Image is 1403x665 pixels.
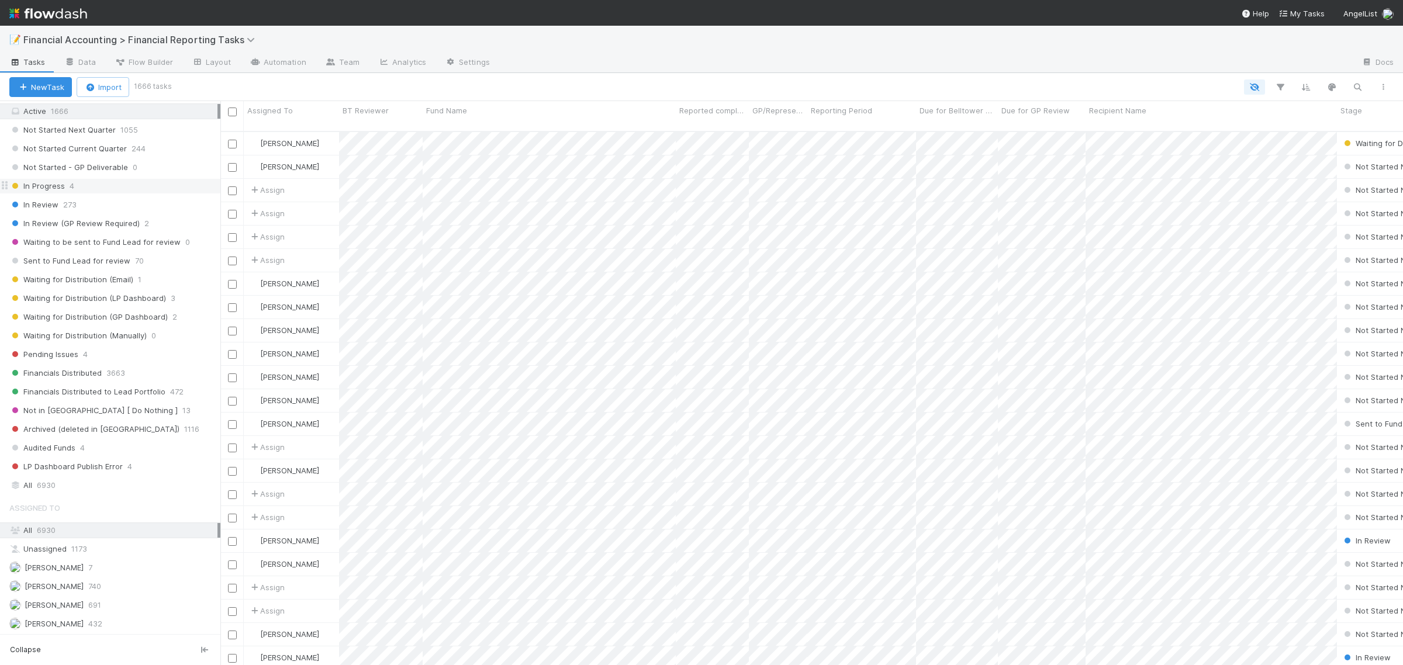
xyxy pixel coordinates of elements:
[249,653,258,662] img: avatar_030f5503-c087-43c2-95d1-dd8963b2926c.png
[9,254,130,268] span: Sent to Fund Lead for review
[248,348,319,359] div: [PERSON_NAME]
[752,105,804,116] span: GP/Representative wants to review
[248,254,285,266] span: Assign
[426,105,467,116] span: Fund Name
[88,560,92,575] span: 7
[88,579,101,594] span: 740
[249,536,258,545] img: avatar_030f5503-c087-43c2-95d1-dd8963b2926c.png
[63,198,77,212] span: 273
[228,560,237,569] input: Toggle Row Selected
[249,466,258,475] img: avatar_030f5503-c087-43c2-95d1-dd8963b2926c.png
[228,514,237,522] input: Toggle Row Selected
[249,279,258,288] img: avatar_8d06466b-a936-4205-8f52-b0cc03e2a179.png
[70,179,74,193] span: 4
[51,106,68,116] span: 1666
[228,397,237,406] input: Toggle Row Selected
[249,349,258,358] img: avatar_8d06466b-a936-4205-8f52-b0cc03e2a179.png
[260,559,319,569] span: [PERSON_NAME]
[228,140,237,148] input: Toggle Row Selected
[228,210,237,219] input: Toggle Row Selected
[80,441,85,455] span: 4
[1352,54,1403,72] a: Docs
[1382,8,1394,20] img: avatar_8d06466b-a936-4205-8f52-b0cc03e2a179.png
[249,302,258,311] img: avatar_8d06466b-a936-4205-8f52-b0cc03e2a179.png
[9,123,116,137] span: Not Started Next Quarter
[249,629,258,639] img: avatar_e5ec2f5b-afc7-4357-8cf1-2139873d70b1.png
[260,325,319,335] span: [PERSON_NAME]
[228,108,237,116] input: Toggle All Rows Selected
[9,34,21,44] span: 📝
[249,559,258,569] img: avatar_8d06466b-a936-4205-8f52-b0cc03e2a179.png
[228,584,237,593] input: Toggle Row Selected
[127,459,132,474] span: 4
[248,605,285,616] div: Assign
[1241,8,1269,19] div: Help
[248,488,285,500] span: Assign
[9,4,87,23] img: logo-inverted-e16ddd16eac7371096b0.svg
[248,558,319,570] div: [PERSON_NAME]
[9,141,127,156] span: Not Started Current Quarter
[228,280,237,289] input: Toggle Row Selected
[316,54,369,72] a: Team
[9,160,128,175] span: Not Started - GP Deliverable
[171,291,175,306] span: 3
[228,373,237,382] input: Toggle Row Selected
[249,396,258,405] img: avatar_c0d2ec3f-77e2-40ea-8107-ee7bdb5edede.png
[120,123,138,137] span: 1055
[248,184,285,196] div: Assign
[37,478,56,493] span: 6930
[182,54,240,72] a: Layout
[260,466,319,475] span: [PERSON_NAME]
[138,272,141,287] span: 1
[9,599,21,611] img: avatar_030f5503-c087-43c2-95d1-dd8963b2926c.png
[151,328,156,343] span: 0
[260,629,319,639] span: [PERSON_NAME]
[228,654,237,663] input: Toggle Row Selected
[10,645,41,655] span: Collapse
[9,235,181,250] span: Waiting to be sent to Fund Lead for review
[9,104,217,119] div: Active
[9,542,217,556] div: Unassigned
[115,56,173,68] span: Flow Builder
[182,403,191,418] span: 13
[9,459,123,474] span: LP Dashboard Publish Error
[248,581,285,593] span: Assign
[9,291,166,306] span: Waiting for Distribution (LP Dashboard)
[260,653,319,662] span: [PERSON_NAME]
[240,54,316,72] a: Automation
[1340,105,1362,116] span: Stage
[9,56,46,68] span: Tasks
[170,385,184,399] span: 472
[248,231,285,243] span: Assign
[105,54,182,72] a: Flow Builder
[9,310,168,324] span: Waiting for Distribution (GP Dashboard)
[9,403,178,418] span: Not in [GEOGRAPHIC_DATA] [ Do Nothing ]
[228,537,237,546] input: Toggle Row Selected
[249,138,258,148] img: avatar_8d06466b-a936-4205-8f52-b0cc03e2a179.png
[9,385,165,399] span: Financials Distributed to Lead Portfolio
[248,628,319,640] div: [PERSON_NAME]
[9,441,75,455] span: Audited Funds
[185,235,190,250] span: 0
[1089,105,1146,116] span: Recipient Name
[249,372,258,382] img: avatar_8d06466b-a936-4205-8f52-b0cc03e2a179.png
[248,161,319,172] div: [PERSON_NAME]
[249,325,258,335] img: avatar_8d06466b-a936-4205-8f52-b0cc03e2a179.png
[248,511,285,523] span: Assign
[88,598,101,612] span: 691
[811,105,872,116] span: Reporting Period
[9,366,102,380] span: Financials Distributed
[248,418,319,430] div: [PERSON_NAME]
[248,137,319,149] div: [PERSON_NAME]
[55,54,105,72] a: Data
[9,478,217,493] div: All
[228,186,237,195] input: Toggle Row Selected
[343,105,389,116] span: BT Reviewer
[77,77,129,97] button: Import
[106,366,125,380] span: 3663
[9,618,21,629] img: avatar_c7c7de23-09de-42ad-8e02-7981c37ee075.png
[228,303,237,312] input: Toggle Row Selected
[1342,653,1391,662] span: In Review
[88,616,102,631] span: 432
